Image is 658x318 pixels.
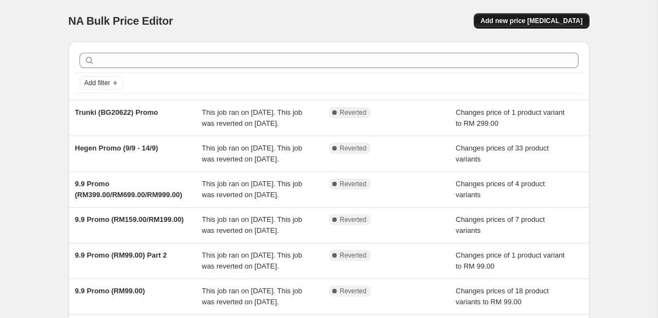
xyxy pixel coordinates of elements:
[474,13,589,29] button: Add new price [MEDICAL_DATA]
[456,144,549,163] span: Changes prices of 33 product variants
[340,108,367,117] span: Reverted
[202,251,302,270] span: This job ran on [DATE]. This job was reverted on [DATE].
[75,180,183,199] span: 9.9 Promo (RM399.00/RM699.00/RM999.00)
[80,76,123,90] button: Add filter
[75,144,158,152] span: Hegen Promo (9/9 - 14/9)
[75,251,167,259] span: 9.9 Promo (RM99.00) Part 2
[75,108,158,116] span: Trunki (BG20622) Promo
[456,108,565,127] span: Changes price of 1 product variant to RM 299.00
[202,287,302,306] span: This job ran on [DATE]. This job was reverted on [DATE].
[202,215,302,235] span: This job ran on [DATE]. This job was reverted on [DATE].
[202,108,302,127] span: This job ran on [DATE]. This job was reverted on [DATE].
[340,144,367,153] span: Reverted
[480,16,582,25] span: Add new price [MEDICAL_DATA]
[456,215,545,235] span: Changes prices of 7 product variants
[456,287,549,306] span: Changes prices of 18 product variants to RM 99.00
[84,79,110,87] span: Add filter
[456,180,545,199] span: Changes prices of 4 product variants
[340,287,367,295] span: Reverted
[202,180,302,199] span: This job ran on [DATE]. This job was reverted on [DATE].
[456,251,565,270] span: Changes price of 1 product variant to RM 99.00
[340,180,367,188] span: Reverted
[69,15,173,27] span: NA Bulk Price Editor
[340,215,367,224] span: Reverted
[75,287,145,295] span: 9.9 Promo (RM99.00)
[75,215,184,224] span: 9.9 Promo (RM159.00/RM199.00)
[340,251,367,260] span: Reverted
[202,144,302,163] span: This job ran on [DATE]. This job was reverted on [DATE].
